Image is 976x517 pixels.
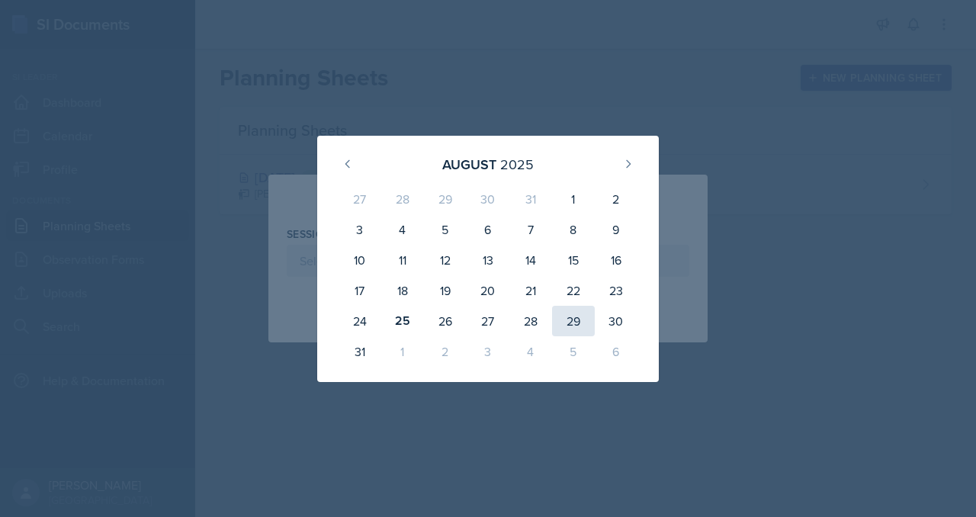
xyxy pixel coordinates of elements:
div: 26 [424,306,467,336]
div: 23 [595,275,637,306]
div: 27 [339,184,381,214]
div: 28 [381,184,424,214]
div: 5 [424,214,467,245]
div: 25 [381,306,424,336]
div: 31 [509,184,552,214]
div: 30 [595,306,637,336]
div: 28 [509,306,552,336]
div: 29 [552,306,595,336]
div: 1 [381,336,424,367]
div: 6 [595,336,637,367]
div: 8 [552,214,595,245]
div: 22 [552,275,595,306]
div: 15 [552,245,595,275]
div: 2 [595,184,637,214]
div: 24 [339,306,381,336]
div: 4 [509,336,552,367]
div: 16 [595,245,637,275]
div: 12 [424,245,467,275]
div: 17 [339,275,381,306]
div: August [442,154,496,175]
div: 14 [509,245,552,275]
div: 30 [467,184,509,214]
div: 13 [467,245,509,275]
div: 3 [339,214,381,245]
div: 7 [509,214,552,245]
div: 29 [424,184,467,214]
div: 2 [424,336,467,367]
div: 18 [381,275,424,306]
div: 27 [467,306,509,336]
div: 3 [467,336,509,367]
div: 2025 [500,154,534,175]
div: 31 [339,336,381,367]
div: 21 [509,275,552,306]
div: 5 [552,336,595,367]
div: 6 [467,214,509,245]
div: 4 [381,214,424,245]
div: 1 [552,184,595,214]
div: 9 [595,214,637,245]
div: 10 [339,245,381,275]
div: 20 [467,275,509,306]
div: 11 [381,245,424,275]
div: 19 [424,275,467,306]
